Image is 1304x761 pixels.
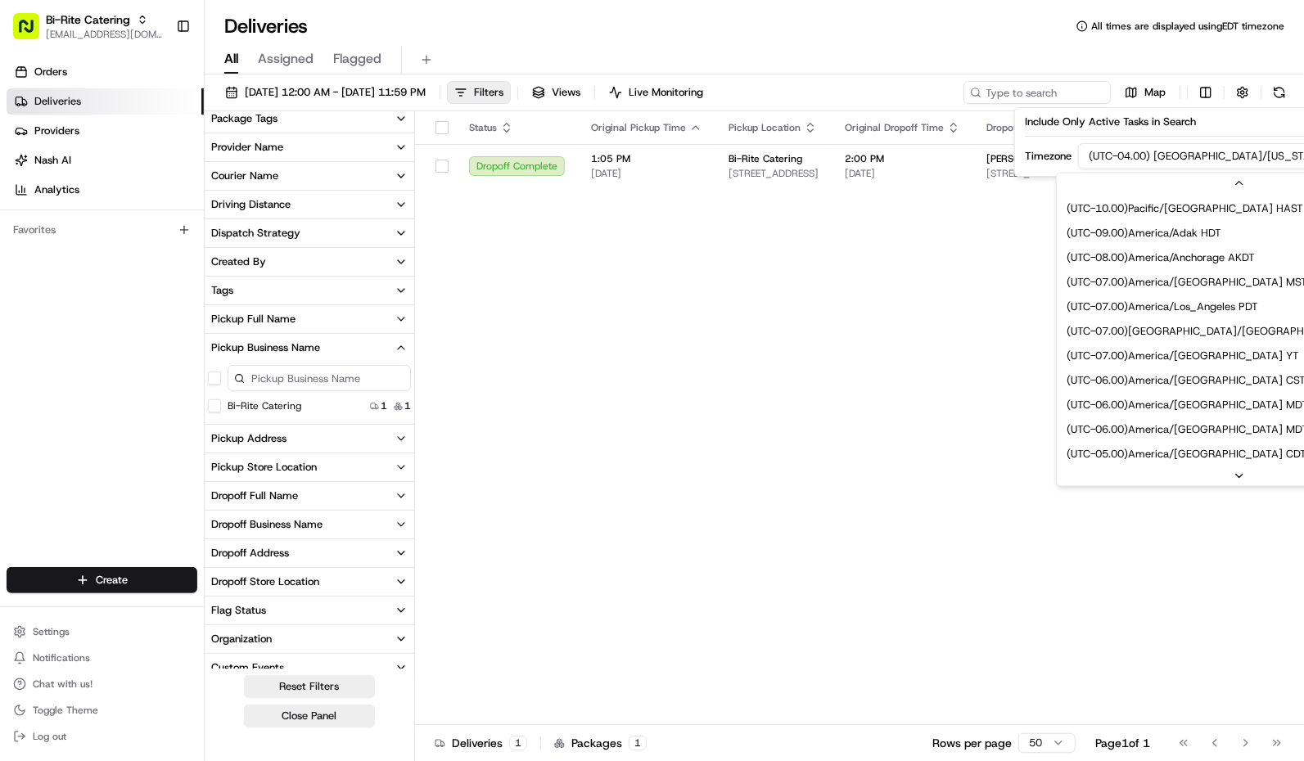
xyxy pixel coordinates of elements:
[16,156,46,186] img: 1736555255976-a54dd68f-1ca7-489b-9aae-adbdc363a1c4
[1067,250,1255,265] span: ( UTC-08.00 ) America/Anchorage AKDT
[16,65,298,92] p: Welcome 👋
[1067,349,1299,363] span: ( UTC-07.00 ) America/[GEOGRAPHIC_DATA] YT
[56,156,268,173] div: Start new chat
[33,237,125,254] span: Knowledge Base
[1067,201,1303,216] span: ( UTC-10.00 ) Pacific/[GEOGRAPHIC_DATA] HAST
[278,161,298,181] button: Start new chat
[138,239,151,252] div: 💻
[115,277,198,290] a: Powered byPylon
[43,106,270,123] input: Clear
[1067,299,1258,314] span: ( UTC-07.00 ) America/Los_Angeles PDT
[1067,226,1221,241] span: ( UTC-09.00 ) America/Adak HDT
[155,237,263,254] span: API Documentation
[16,239,29,252] div: 📗
[132,231,269,260] a: 💻API Documentation
[56,173,207,186] div: We're available if you need us!
[16,16,49,49] img: Nash
[10,231,132,260] a: 📗Knowledge Base
[163,277,198,290] span: Pylon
